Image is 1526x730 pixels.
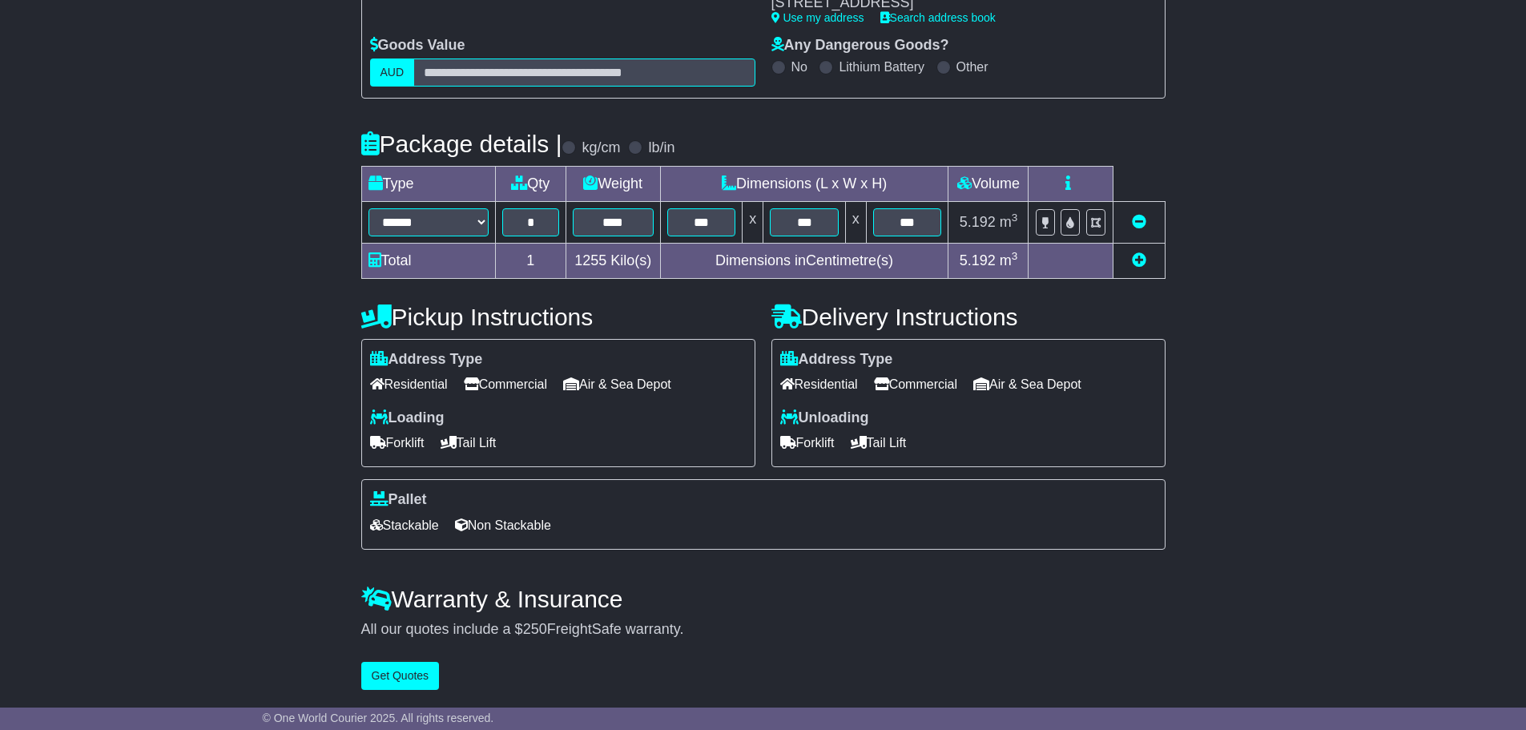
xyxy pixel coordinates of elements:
[370,513,439,538] span: Stackable
[370,58,415,87] label: AUD
[523,621,547,637] span: 250
[743,201,763,243] td: x
[361,304,755,330] h4: Pickup Instructions
[370,409,445,427] label: Loading
[791,59,807,75] label: No
[780,430,835,455] span: Forklift
[1132,252,1146,268] a: Add new item
[495,166,566,201] td: Qty
[1012,250,1018,262] sup: 3
[361,586,1166,612] h4: Warranty & Insurance
[880,11,996,24] a: Search address book
[370,37,465,54] label: Goods Value
[874,372,957,397] span: Commercial
[839,59,924,75] label: Lithium Battery
[566,243,660,278] td: Kilo(s)
[771,11,864,24] a: Use my address
[582,139,620,157] label: kg/cm
[563,372,671,397] span: Air & Sea Depot
[1000,214,1018,230] span: m
[948,166,1029,201] td: Volume
[780,351,893,369] label: Address Type
[780,372,858,397] span: Residential
[370,372,448,397] span: Residential
[660,166,948,201] td: Dimensions (L x W x H)
[263,712,494,724] span: © One World Courier 2025. All rights reserved.
[780,409,869,427] label: Unloading
[441,430,497,455] span: Tail Lift
[960,252,996,268] span: 5.192
[574,252,606,268] span: 1255
[455,513,551,538] span: Non Stackable
[566,166,660,201] td: Weight
[1012,212,1018,224] sup: 3
[1132,214,1146,230] a: Remove this item
[771,37,949,54] label: Any Dangerous Goods?
[660,243,948,278] td: Dimensions in Centimetre(s)
[495,243,566,278] td: 1
[361,621,1166,639] div: All our quotes include a $ FreightSafe warranty.
[851,430,907,455] span: Tail Lift
[361,166,495,201] td: Type
[648,139,674,157] label: lb/in
[370,351,483,369] label: Address Type
[973,372,1081,397] span: Air & Sea Depot
[956,59,988,75] label: Other
[771,304,1166,330] h4: Delivery Instructions
[370,430,425,455] span: Forklift
[1000,252,1018,268] span: m
[464,372,547,397] span: Commercial
[960,214,996,230] span: 5.192
[370,491,427,509] label: Pallet
[361,662,440,690] button: Get Quotes
[361,243,495,278] td: Total
[845,201,866,243] td: x
[361,131,562,157] h4: Package details |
